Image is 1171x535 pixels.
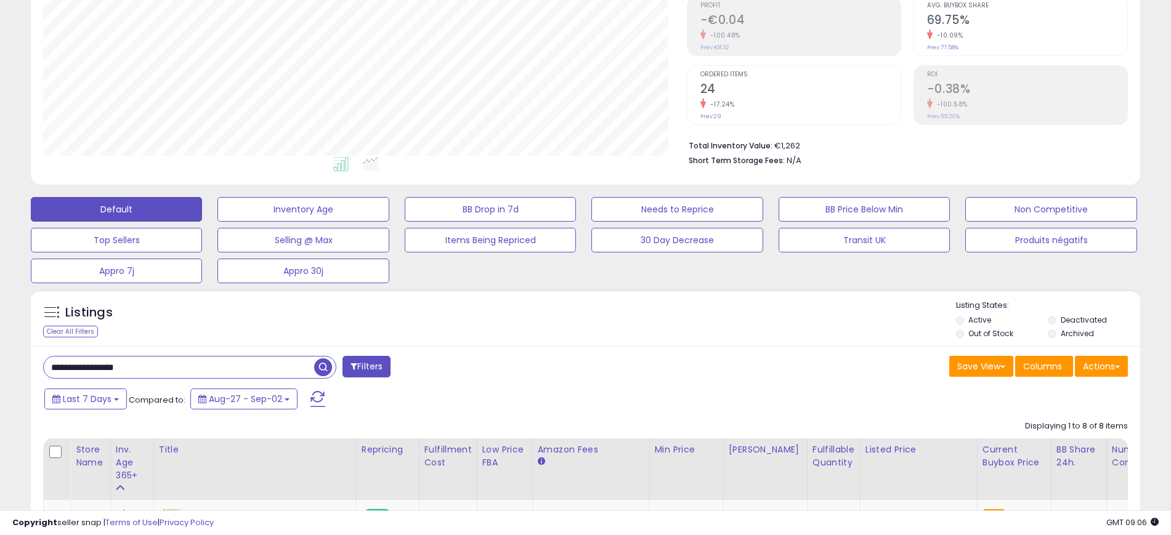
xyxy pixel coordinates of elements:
li: €1,262 [689,137,1119,152]
span: ROI [927,71,1127,78]
button: Filters [342,356,391,377]
b: Total Inventory Value: [689,140,772,151]
small: Amazon Fees. [538,456,545,467]
div: Low Price FBA [482,443,527,469]
div: Min Price [655,443,718,456]
button: Actions [1075,356,1128,377]
small: -10.09% [933,31,963,40]
div: Amazon Fees [538,443,644,456]
small: Prev: 65.20% [927,113,960,120]
button: Top Sellers [31,228,202,252]
div: Current Buybox Price [983,443,1046,469]
span: Profit [700,2,901,9]
h2: -€0.04 [700,13,901,30]
h2: 24 [700,82,901,99]
button: Produits négatifs [965,228,1137,252]
div: Store Name [76,443,105,469]
label: Deactivated [1061,315,1107,325]
button: Inventory Age [217,197,389,222]
span: Ordered Items [700,71,901,78]
label: Active [968,315,991,325]
button: 30 Day Decrease [591,228,763,252]
button: Selling @ Max [217,228,389,252]
button: Save View [949,356,1013,377]
div: [PERSON_NAME] [729,443,802,456]
div: Title [159,443,351,456]
span: N/A [787,155,801,166]
div: seller snap | | [12,517,214,529]
button: Appro 7j [31,259,202,283]
button: Default [31,197,202,222]
button: Needs to Reprice [591,197,763,222]
h2: -0.38% [927,82,1127,99]
button: Transit UK [779,228,950,252]
div: Fulfillable Quantity [812,443,855,469]
span: Aug-27 - Sep-02 [209,393,282,405]
small: Prev: 29 [700,113,721,120]
span: Last 7 Days [63,393,111,405]
button: Appro 30j [217,259,389,283]
a: Privacy Policy [160,517,214,528]
button: Columns [1015,356,1073,377]
strong: Copyright [12,517,57,528]
div: Repricing [362,443,414,456]
div: BB Share 24h. [1056,443,1101,469]
b: Short Term Storage Fees: [689,155,785,166]
div: Num of Comp. [1112,443,1157,469]
small: Prev: 77.58% [927,44,958,51]
small: -100.48% [706,31,740,40]
label: Out of Stock [968,328,1013,339]
a: Terms of Use [105,517,158,528]
button: Last 7 Days [44,388,127,409]
small: Prev: €8.32 [700,44,729,51]
div: Inv. Age 365+ [116,443,148,482]
small: -17.24% [706,100,735,109]
span: 2025-09-10 09:06 GMT [1106,517,1159,528]
h5: Listings [65,304,113,321]
button: Non Competitive [965,197,1137,222]
p: Listing States: [956,300,1140,312]
div: Fulfillment Cost [424,443,472,469]
button: Items Being Repriced [405,228,576,252]
button: Aug-27 - Sep-02 [190,388,298,409]
div: Clear All Filters [43,326,98,337]
span: Columns [1023,360,1062,372]
div: Listed Price [865,443,972,456]
button: BB Drop in 7d [405,197,576,222]
button: BB Price Below Min [779,197,950,222]
small: -100.58% [933,100,968,109]
h2: 69.75% [927,13,1127,30]
div: Displaying 1 to 8 of 8 items [1025,420,1128,432]
span: Avg. Buybox Share [927,2,1127,9]
label: Archived [1061,328,1094,339]
span: Compared to: [129,394,185,406]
